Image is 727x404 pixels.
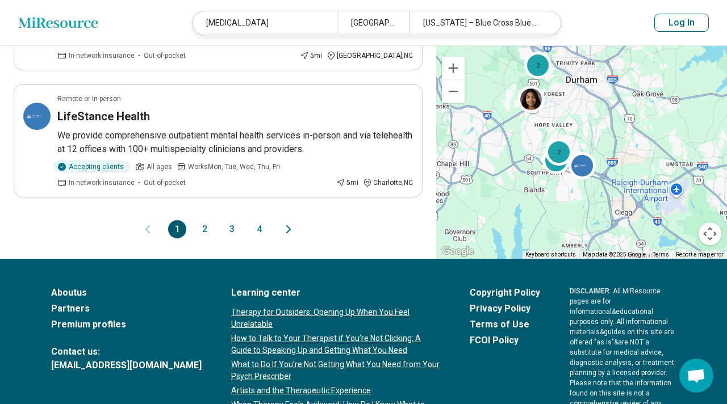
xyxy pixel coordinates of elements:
[327,51,413,61] div: [GEOGRAPHIC_DATA] , NC
[409,11,553,35] div: [US_STATE] – Blue Cross Blue Shield
[653,251,669,258] a: Terms (opens in new tab)
[524,52,551,79] div: 2
[51,286,202,300] a: Aboutus
[439,244,477,259] a: Open this area in Google Maps (opens a new window)
[699,222,721,245] button: Map camera controls
[442,80,465,103] button: Zoom out
[193,11,337,35] div: [MEDICAL_DATA]
[470,318,540,331] a: Terms of Use
[542,147,570,174] div: 2
[570,287,609,295] span: DISCLAIMER
[51,318,202,331] a: Premium profiles
[51,359,202,372] a: [EMAIL_ADDRESS][DOMAIN_NAME]
[57,129,413,156] p: We provide comprehensive outpatient mental health services in-person and via telehealth at 12 off...
[53,161,131,173] div: Accepting clients
[363,178,413,188] div: Charlotte , NC
[676,251,724,258] a: Report a map error
[282,220,295,238] button: Next page
[470,334,540,347] a: FCOI Policy
[168,220,186,238] button: 1
[69,178,135,188] span: In-network insurance
[470,302,540,315] a: Privacy Policy
[195,220,214,238] button: 2
[545,138,573,166] div: 2
[188,162,280,172] span: Works Mon, Tue, Wed, Thu, Fri
[141,220,154,238] button: Previous page
[57,108,150,124] h3: LifeStance Health
[300,51,322,61] div: 5 mi
[442,57,465,79] button: Zoom in
[144,178,186,188] span: Out-of-pocket
[525,251,576,259] button: Keyboard shortcuts
[654,14,709,32] button: Log In
[231,286,440,300] a: Learning center
[231,359,440,382] a: What to Do If You’re Not Getting What You Need from Your Psych Prescriber
[231,306,440,330] a: Therapy for Outsiders: Opening Up When You Feel Unrelatable
[147,162,172,172] span: All ages
[250,220,268,238] button: 4
[337,11,409,35] div: [GEOGRAPHIC_DATA], [GEOGRAPHIC_DATA]
[51,302,202,315] a: Partners
[144,51,186,61] span: Out-of-pocket
[583,251,646,258] span: Map data ©2025 Google
[439,244,477,259] img: Google
[336,178,358,188] div: 5 mi
[51,345,202,359] span: Contact us:
[470,286,540,300] a: Copyright Policy
[223,220,241,238] button: 3
[57,94,121,104] p: Remote or In-person
[231,385,440,397] a: Artists and the Therapeutic Experience
[679,359,713,393] div: Open chat
[69,51,135,61] span: In-network insurance
[231,333,440,356] a: How to Talk to Your Therapist if You’re Not Clicking: A Guide to Speaking Up and Getting What You...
